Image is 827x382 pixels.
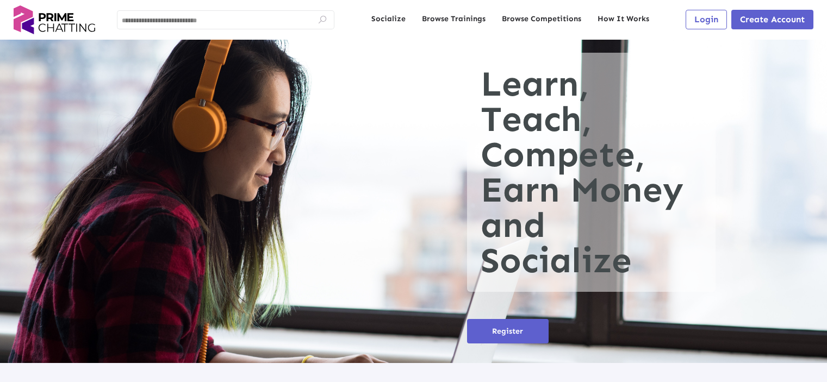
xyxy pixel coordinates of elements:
[686,10,727,29] button: Login
[694,14,718,24] span: Login
[731,10,813,29] button: Create Account
[502,14,581,24] a: Browse Competitions
[492,327,523,336] span: Register
[467,319,549,343] button: Register
[14,5,95,34] img: logo
[422,14,486,24] a: Browse Trainings
[598,14,649,24] a: How It Works
[371,14,406,24] a: Socialize
[467,53,716,292] h1: Learn, Teach, Compete, Earn Money and Socialize
[740,14,805,24] span: Create Account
